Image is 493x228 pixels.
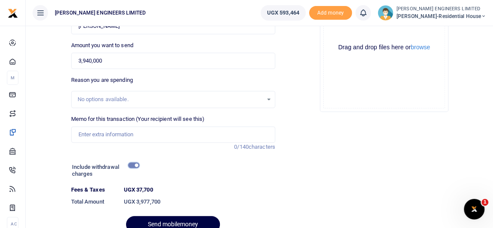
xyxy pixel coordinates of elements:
label: Reason you are spending [71,76,133,84]
a: profile-user [PERSON_NAME] ENGINEERS LIMITED [PERSON_NAME]-Residential House [378,5,486,21]
div: No options available. [78,95,263,104]
small: [PERSON_NAME] ENGINEERS LIMITED [397,6,486,13]
div: Drag and drop files here or [324,43,445,51]
a: Add money [309,9,352,15]
li: M [7,71,18,85]
img: profile-user [378,5,393,21]
h6: Total Amount [71,198,117,205]
label: Amount you want to send [71,41,133,50]
span: characters [249,144,275,150]
h6: UGX 3,977,700 [124,198,275,205]
span: Add money [309,6,352,20]
li: Toup your wallet [309,6,352,20]
input: Enter extra information [71,126,275,143]
span: [PERSON_NAME]-Residential House [397,12,486,20]
label: UGX 37,700 [124,186,153,194]
li: Wallet ballance [257,5,309,21]
dt: Fees & Taxes [68,186,120,194]
span: [PERSON_NAME] ENGINEERS LIMITED [51,9,149,17]
span: 0/140 [234,144,249,150]
iframe: Intercom live chat [464,199,484,219]
span: UGX 593,464 [267,9,299,17]
span: 1 [481,199,488,206]
a: logo-small logo-large logo-large [8,9,18,16]
a: UGX 593,464 [261,5,306,21]
input: UGX [71,53,275,69]
h6: Include withdrawal charges [72,164,135,177]
label: Memo for this transaction (Your recipient will see this) [71,115,205,123]
button: browse [411,44,430,50]
img: logo-small [8,8,18,18]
